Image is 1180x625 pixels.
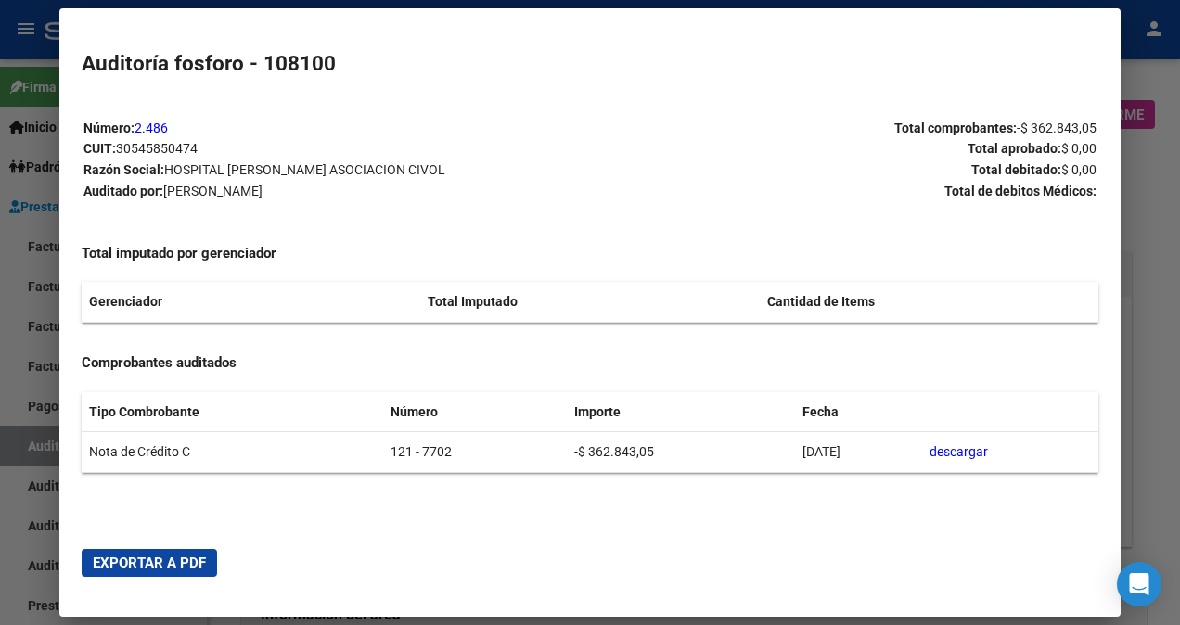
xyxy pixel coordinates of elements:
span: Exportar a PDF [93,555,206,571]
p: Razón Social: [83,159,589,181]
h2: Auditoría fosforo - 108100 [82,48,1099,80]
div: Open Intercom Messenger [1117,562,1161,606]
span: [PERSON_NAME] [163,184,263,198]
h4: Total imputado por gerenciador [82,243,1099,264]
h4: Comprobantes auditados [82,352,1099,374]
th: Tipo Combrobante [82,392,383,432]
p: Total debitado: [591,159,1097,181]
p: Auditado por: [83,181,589,202]
td: 121 - 7702 [383,432,567,473]
th: Importe [567,392,795,432]
span: HOSPITAL [PERSON_NAME] ASOCIACION CIVOL [164,162,445,177]
button: Exportar a PDF [82,549,217,577]
p: Total de debitos Médicos: [591,181,1097,202]
span: $ 0,00 [1061,141,1097,156]
th: Cantidad de Items [760,282,1099,322]
p: Total aprobado: [591,138,1097,159]
span: $ 0,00 [1061,162,1097,177]
th: Total Imputado [420,282,760,322]
td: Nota de Crédito C [82,432,383,473]
a: descargar [930,444,988,459]
p: Número: [83,118,589,139]
p: Total comprobantes: [591,118,1097,139]
td: [DATE] [795,432,922,473]
th: Gerenciador [82,282,421,322]
th: Fecha [795,392,922,432]
a: 2.486 [135,121,168,135]
td: -$ 362.843,05 [567,432,795,473]
th: Número [383,392,567,432]
span: -$ 362.843,05 [1017,121,1097,135]
span: 30545850474 [116,141,198,156]
p: CUIT: [83,138,589,159]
